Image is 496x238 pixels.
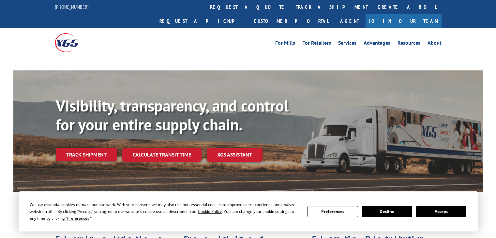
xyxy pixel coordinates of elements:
[207,148,263,162] a: XGS ASSISTANT
[428,40,442,48] a: About
[416,206,466,217] button: Accept
[364,40,390,48] a: Advantages
[56,96,289,135] b: Visibility, transparency, and control for your entire supply chain.
[19,191,478,231] div: Cookie Consent Prompt
[155,14,249,28] a: Request a pickup
[366,14,442,28] a: Join Our Team
[67,216,89,221] span: Preferences
[55,4,89,10] a: [PHONE_NUMBER]
[338,40,356,48] a: Services
[122,148,202,162] a: Calculate transit time
[334,14,366,28] a: Agent
[249,14,334,28] a: Customer Portal
[302,40,331,48] a: For Retailers
[308,206,358,217] button: Preferences
[362,206,412,217] button: Decline
[198,209,222,214] span: Cookie Policy
[398,40,420,48] a: Resources
[56,148,117,161] a: Track shipment
[275,40,295,48] a: For Mills
[30,201,300,222] div: We use essential cookies to make our site work. With your consent, we may also use non-essential ...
